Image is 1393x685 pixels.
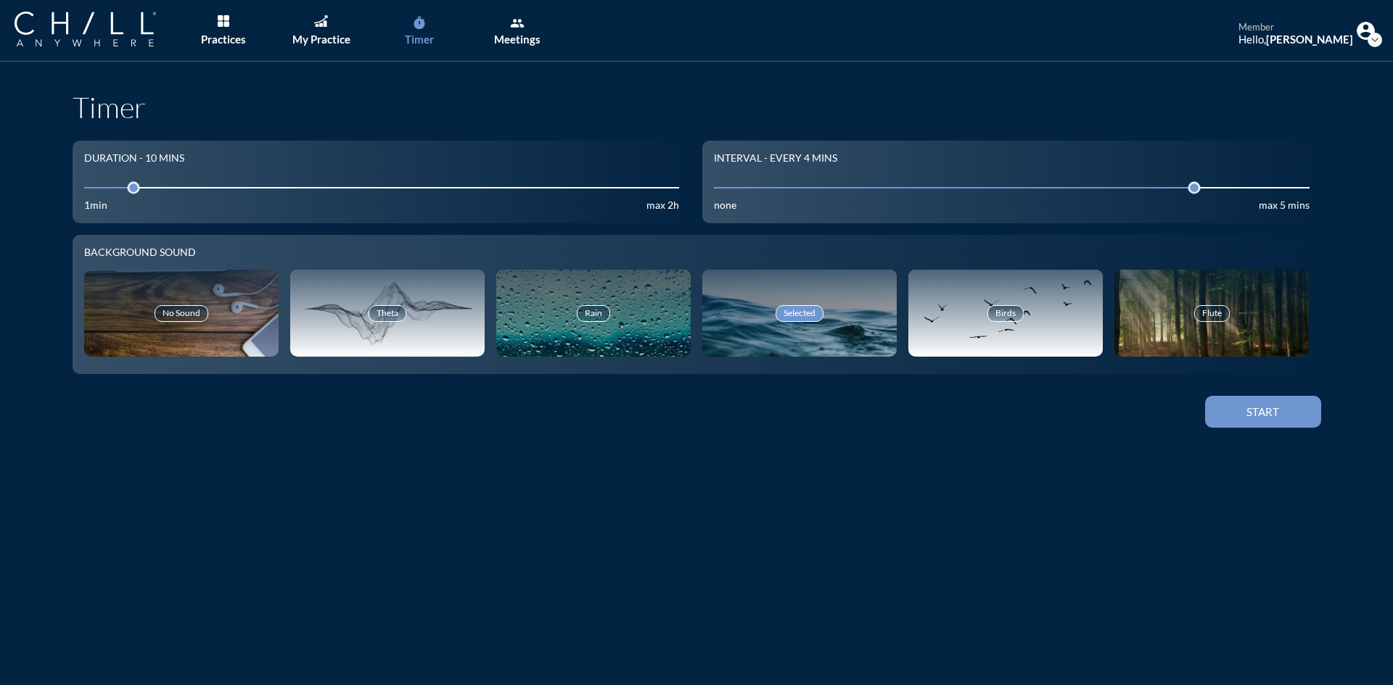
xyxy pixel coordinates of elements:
img: Company Logo [15,12,156,46]
div: Flute [1194,305,1230,321]
div: Start [1230,405,1296,418]
strong: [PERSON_NAME] [1266,33,1353,46]
a: Company Logo [15,12,185,49]
h1: Timer [73,90,1321,125]
div: Practices [201,33,246,46]
div: My Practice [292,33,350,46]
div: Interval - Every 4 mins [714,152,837,165]
div: Background sound [84,246,1310,259]
div: Hello, [1238,33,1353,46]
div: max 2h [646,199,679,212]
div: none [714,199,736,212]
div: Theta [369,305,406,321]
div: max 5 mins [1259,199,1310,212]
i: expand_more [1368,33,1382,47]
div: 1min [84,199,107,212]
img: Profile icon [1357,22,1375,40]
div: Timer [405,33,434,46]
div: member [1238,22,1353,33]
i: timer [412,16,427,30]
div: Selected [776,305,823,321]
div: Duration - 10 mins [84,152,184,165]
i: group [510,16,525,30]
div: Birds [987,305,1024,321]
img: Graph [314,15,327,27]
div: Meetings [494,33,541,46]
div: No Sound [155,305,208,321]
img: List [218,15,229,27]
div: Rain [577,305,610,321]
button: Start [1205,396,1321,428]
